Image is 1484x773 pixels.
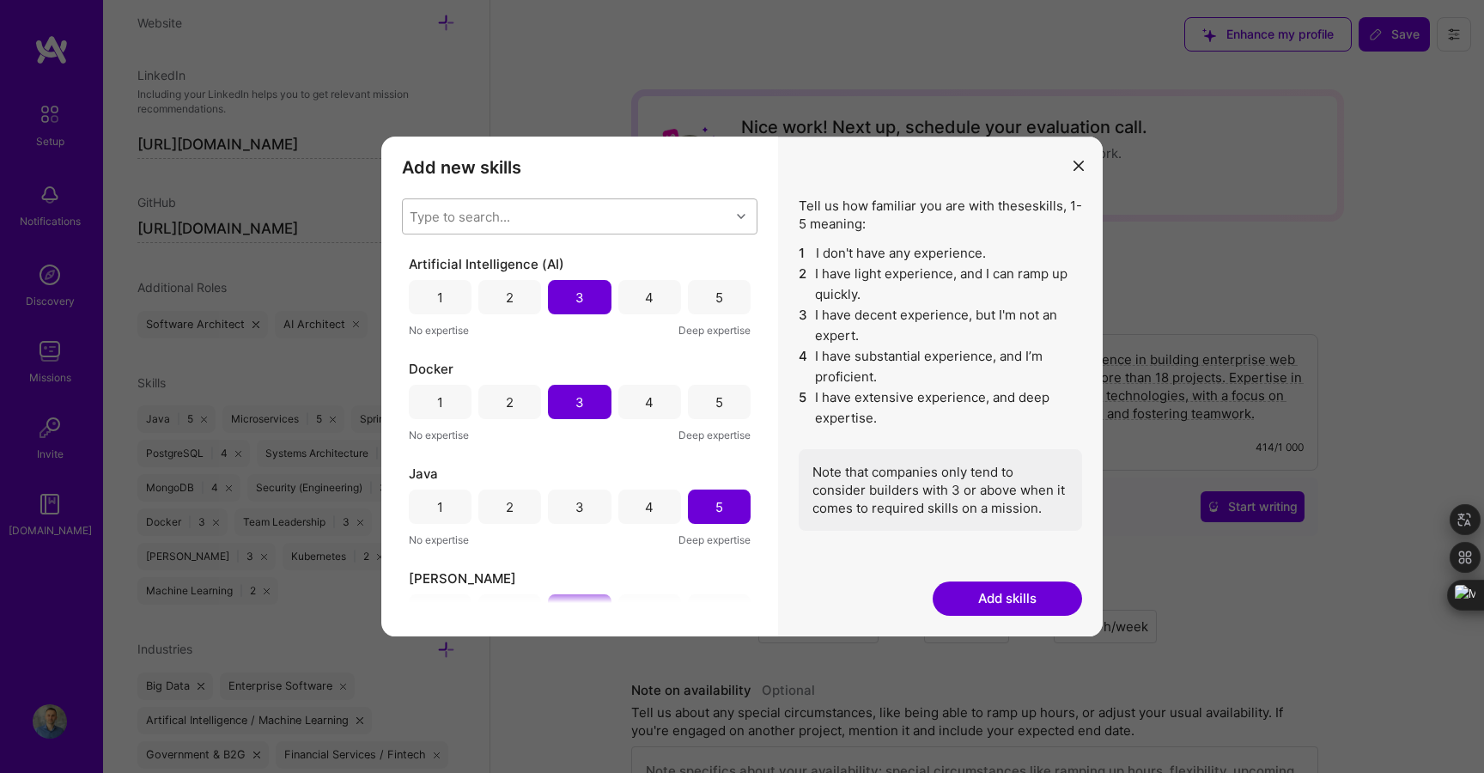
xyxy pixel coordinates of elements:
[799,305,1082,346] li: I have decent experience, but I'm not an expert.
[437,498,443,516] div: 1
[409,569,516,587] span: [PERSON_NAME]
[799,387,808,429] span: 5
[678,426,751,444] span: Deep expertise
[409,531,469,549] span: No expertise
[715,393,723,411] div: 5
[715,603,723,621] div: 5
[402,157,757,178] h3: Add new skills
[575,289,584,307] div: 3
[506,498,514,516] div: 2
[409,255,564,273] span: Artificial Intelligence (AI)
[799,243,1082,264] li: I don't have any experience.
[575,393,584,411] div: 3
[409,426,469,444] span: No expertise
[645,393,654,411] div: 4
[575,603,584,621] div: 3
[645,498,654,516] div: 4
[409,465,438,483] span: Java
[737,212,745,221] i: icon Chevron
[437,393,443,411] div: 1
[799,346,1082,387] li: I have substantial experience, and I’m proficient.
[381,137,1103,636] div: modal
[799,387,1082,429] li: I have extensive experience, and deep expertise.
[799,243,809,264] span: 1
[1073,161,1084,171] i: icon Close
[799,197,1082,531] div: Tell us how familiar you are with these skills , 1-5 meaning:
[575,498,584,516] div: 3
[799,264,808,305] span: 2
[799,449,1082,531] div: Note that companies only tend to consider builders with 3 or above when it comes to required skil...
[645,289,654,307] div: 4
[715,289,723,307] div: 5
[715,498,723,516] div: 5
[437,603,443,621] div: 1
[506,289,514,307] div: 2
[678,531,751,549] span: Deep expertise
[410,208,510,226] div: Type to search...
[437,289,443,307] div: 1
[678,321,751,339] span: Deep expertise
[799,264,1082,305] li: I have light experience, and I can ramp up quickly.
[799,305,808,346] span: 3
[506,603,514,621] div: 2
[645,603,654,621] div: 4
[409,321,469,339] span: No expertise
[409,360,453,378] span: Docker
[799,346,808,387] span: 4
[933,581,1082,616] button: Add skills
[506,393,514,411] div: 2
